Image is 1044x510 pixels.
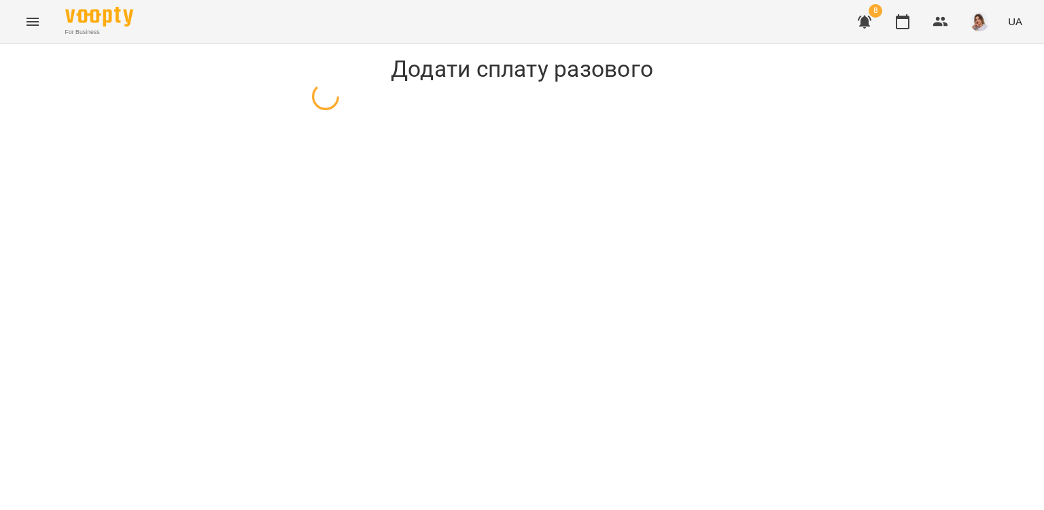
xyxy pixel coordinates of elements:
[1008,14,1022,29] span: UA
[65,28,133,37] span: For Business
[1003,9,1028,34] button: UA
[869,4,882,18] span: 8
[65,7,133,27] img: Voopty Logo
[970,12,989,31] img: d332a1c3318355be326c790ed3ba89f4.jpg
[312,55,732,83] h1: Додати сплату разового
[16,5,49,38] button: Menu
